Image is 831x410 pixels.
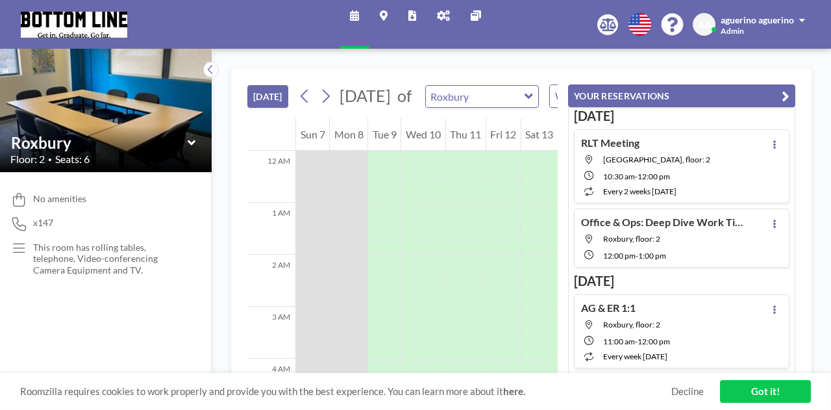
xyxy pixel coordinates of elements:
div: 2 AM [247,255,295,307]
h4: Office & Ops: Deep Dive Work Time [581,216,743,229]
span: Seats: 6 [55,153,90,166]
div: Search for option [550,85,662,107]
span: Roomzilla requires cookies to work properly and provide you with the best experience. You can lea... [20,385,671,398]
div: Tue 9 [368,118,401,151]
div: Thu 11 [446,118,486,151]
span: - [636,251,638,261]
div: Fri 12 [486,118,521,151]
span: [DATE] [340,86,391,105]
span: every 2 weeks [DATE] [603,186,676,196]
span: No amenities [33,193,86,205]
a: here. [503,385,525,397]
img: organization-logo [21,12,127,38]
h4: AG & ER 1:1 [581,301,636,314]
span: AA [698,19,711,31]
h3: [DATE] [574,273,789,289]
div: 1 AM [247,203,295,255]
span: Roxbury, floor: 2 [603,234,660,244]
span: 11:00 AM [603,337,635,346]
a: Decline [671,385,704,398]
div: 3 AM [247,307,295,359]
span: 10:30 AM [603,172,635,181]
a: Got it! [720,380,811,403]
span: aguerino aguerino [721,14,794,25]
span: of [397,86,412,106]
span: Admin [721,26,744,36]
h4: RLT Meeting [581,136,639,149]
input: Roxbury [426,86,525,107]
span: • [48,155,52,164]
div: Wed 10 [401,118,445,151]
div: Mon 8 [330,118,367,151]
div: Sat 13 [521,118,558,151]
span: 12:00 PM [638,172,670,181]
span: Roxbury, floor: 2 [603,320,660,329]
button: [DATE] [247,85,288,108]
span: - [635,172,638,181]
span: Floor: 2 [10,153,45,166]
span: WEEKLY VIEW [552,88,626,105]
span: - [635,337,638,346]
span: 1:00 PM [638,251,666,261]
button: YOUR RESERVATIONS [568,84,795,107]
span: x147 [33,217,53,229]
span: every week [DATE] [603,352,667,361]
span: 12:00 PM [638,337,670,346]
div: 12 AM [247,151,295,203]
h3: [DATE] [574,108,789,124]
input: Roxbury [11,133,188,152]
span: Mission Hill, floor: 2 [603,155,710,164]
div: This room has rolling tables, telephone, Video-conferencing Camera Equipment and TV. [33,242,186,276]
div: Sun 7 [296,118,329,151]
span: 12:00 PM [603,251,636,261]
